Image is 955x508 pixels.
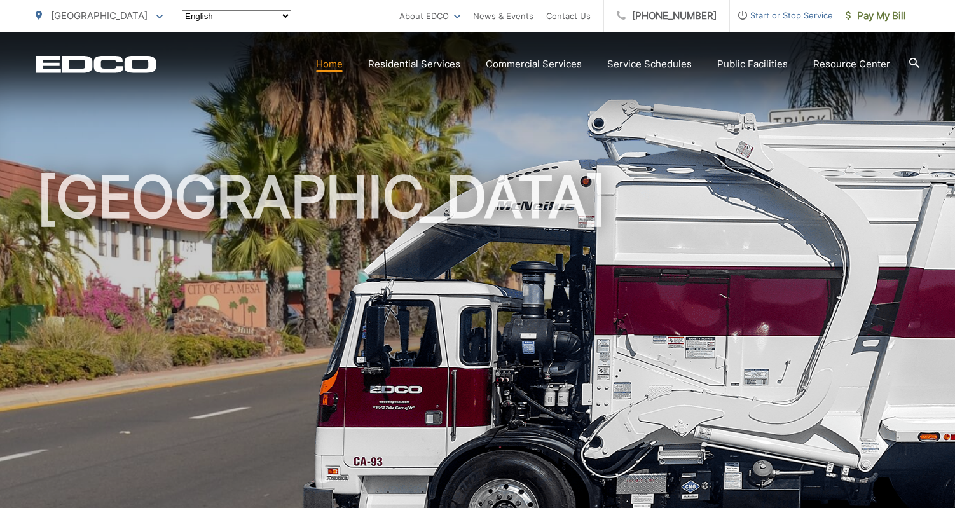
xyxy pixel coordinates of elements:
a: Public Facilities [717,57,788,72]
a: Commercial Services [486,57,582,72]
a: EDCD logo. Return to the homepage. [36,55,156,73]
a: Contact Us [546,8,591,24]
a: Home [316,57,343,72]
a: Resource Center [813,57,890,72]
a: News & Events [473,8,533,24]
span: [GEOGRAPHIC_DATA] [51,10,148,22]
a: Residential Services [368,57,460,72]
a: About EDCO [399,8,460,24]
select: Select a language [182,10,291,22]
a: Service Schedules [607,57,692,72]
span: Pay My Bill [846,8,906,24]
